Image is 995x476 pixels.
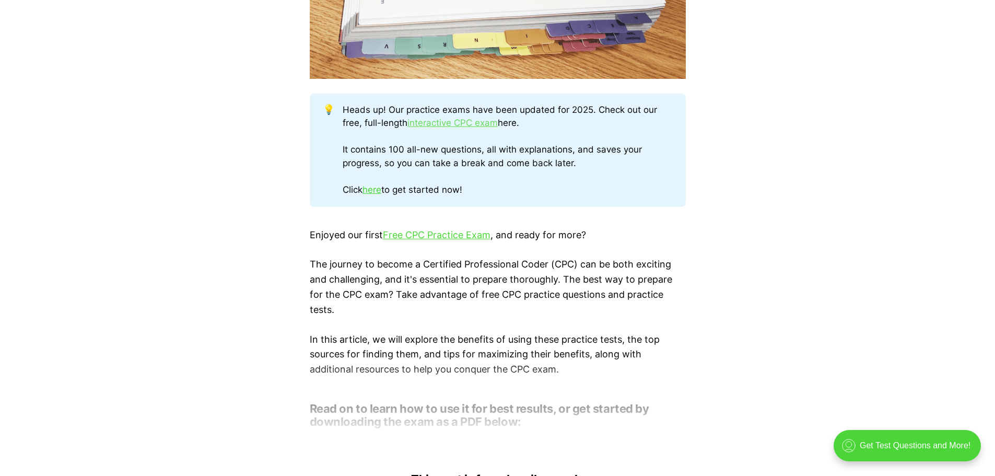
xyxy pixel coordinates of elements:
a: interactive CPC exam [407,118,498,128]
p: The journey to become a Certified Professional Coder (CPC) can be both exciting and challenging, ... [310,257,686,317]
a: Free CPC Practice Exam [383,229,490,240]
p: In this article, we will explore the benefits of using these practice tests, the top sources for ... [310,332,686,377]
div: 💡 [323,103,343,197]
div: Heads up! Our practice exams have been updated for 2025. Check out our free, full-length here. It... [343,103,672,197]
a: here [362,184,381,195]
p: Enjoyed our first , and ready for more? [310,228,686,243]
iframe: portal-trigger [825,425,995,476]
